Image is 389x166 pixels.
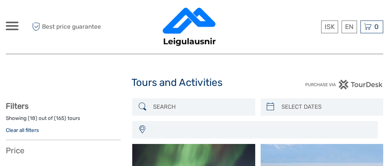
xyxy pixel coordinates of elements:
span: ISK [325,23,335,31]
h1: Tours and Activities [131,77,257,89]
input: SELECT DATES [278,100,379,114]
span: 0 [373,23,380,31]
img: PurchaseViaTourDesk.png [305,80,383,89]
input: SEARCH [150,100,251,114]
label: 18 [30,115,35,122]
span: Best price guarantee [30,21,101,33]
strong: Filters [6,101,29,111]
div: EN [342,21,357,33]
img: 3237-1562bb6b-eaa9-480f-8daa-79aa4f7f02e6_logo_big.png [163,8,216,46]
label: 165 [56,115,64,122]
div: Showing ( ) out of ( ) tours [6,115,121,127]
a: Clear all filters [6,127,39,133]
h3: Price [6,146,121,155]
